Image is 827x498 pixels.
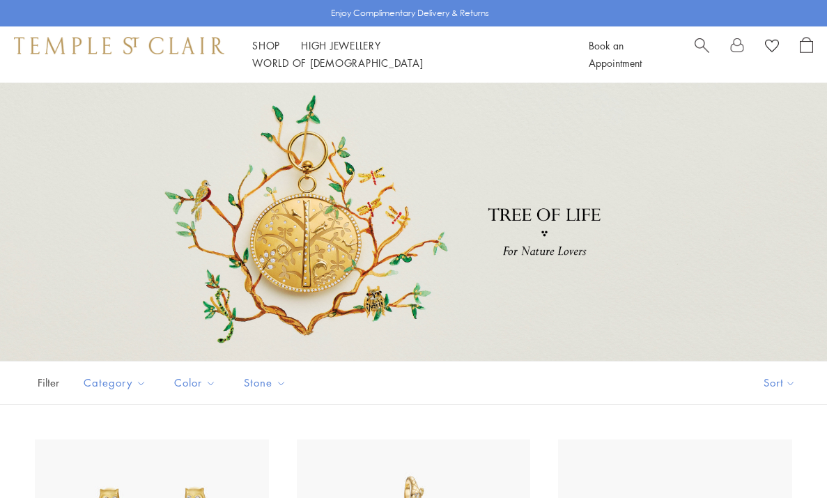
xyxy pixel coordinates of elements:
[73,367,157,398] button: Category
[14,37,224,54] img: Temple St. Clair
[589,38,642,70] a: Book an Appointment
[252,38,280,52] a: ShopShop
[800,37,813,72] a: Open Shopping Bag
[695,37,709,72] a: Search
[252,56,423,70] a: World of [DEMOGRAPHIC_DATA]World of [DEMOGRAPHIC_DATA]
[252,37,557,72] nav: Main navigation
[164,367,226,398] button: Color
[233,367,297,398] button: Stone
[237,374,297,391] span: Stone
[167,374,226,391] span: Color
[331,6,489,20] p: Enjoy Complimentary Delivery & Returns
[732,361,827,404] button: Show sort by
[765,37,779,58] a: View Wishlist
[301,38,381,52] a: High JewelleryHigh Jewellery
[77,374,157,391] span: Category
